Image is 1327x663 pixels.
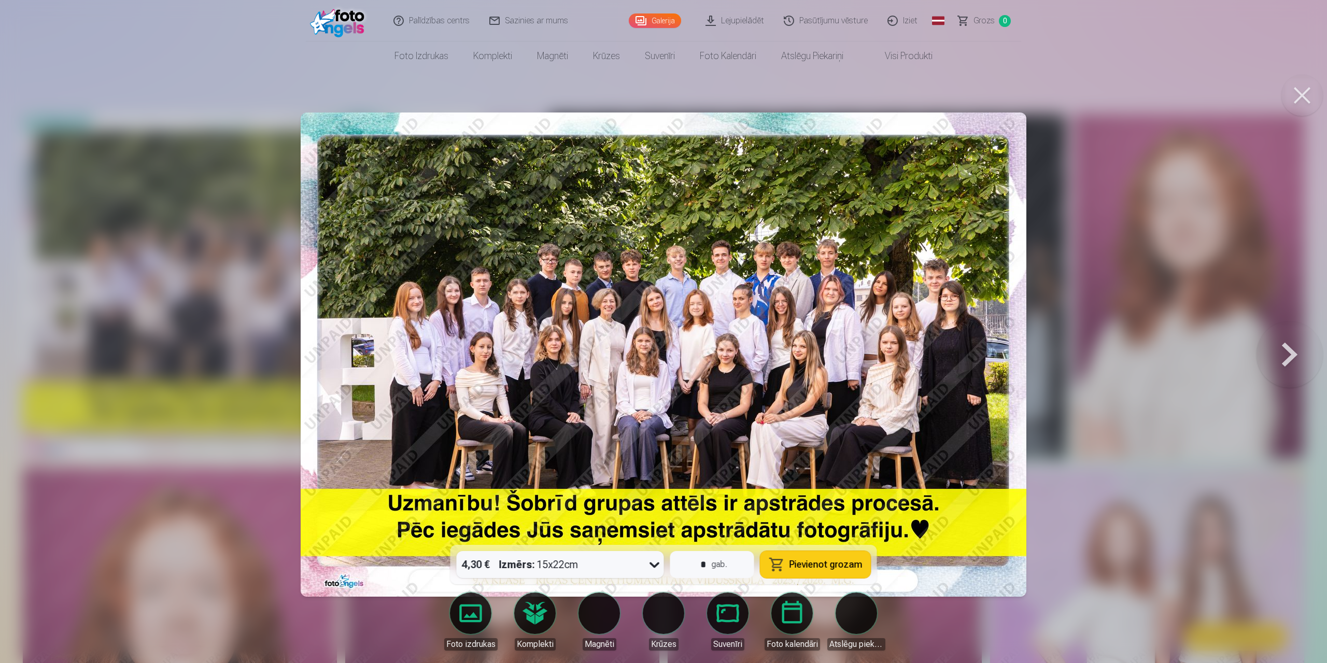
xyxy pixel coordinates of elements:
[499,551,578,578] div: 15x22cm
[765,638,820,651] div: Foto kalendāri
[461,41,525,70] a: Komplekti
[632,41,687,70] a: Suvenīri
[506,593,564,651] a: Komplekti
[973,15,995,27] span: Grozs
[515,638,556,651] div: Komplekti
[629,13,681,28] a: Galerija
[570,593,628,651] a: Magnēti
[457,551,495,578] div: 4,30 €
[827,593,885,651] a: Atslēgu piekariņi
[712,558,727,571] div: gab.
[634,593,693,651] a: Krūzes
[760,551,871,578] button: Pievienot grozam
[711,638,744,651] div: Suvenīri
[382,41,461,70] a: Foto izdrukas
[499,557,535,572] strong: Izmērs :
[699,593,757,651] a: Suvenīri
[856,41,945,70] a: Visi produkti
[442,593,500,651] a: Foto izdrukas
[769,41,856,70] a: Atslēgu piekariņi
[525,41,581,70] a: Magnēti
[583,638,616,651] div: Magnēti
[444,638,498,651] div: Foto izdrukas
[763,593,821,651] a: Foto kalendāri
[789,560,863,569] span: Pievienot grozam
[827,638,885,651] div: Atslēgu piekariņi
[649,638,679,651] div: Krūzes
[687,41,769,70] a: Foto kalendāri
[310,4,370,37] img: /fa1
[581,41,632,70] a: Krūzes
[999,15,1011,27] span: 0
